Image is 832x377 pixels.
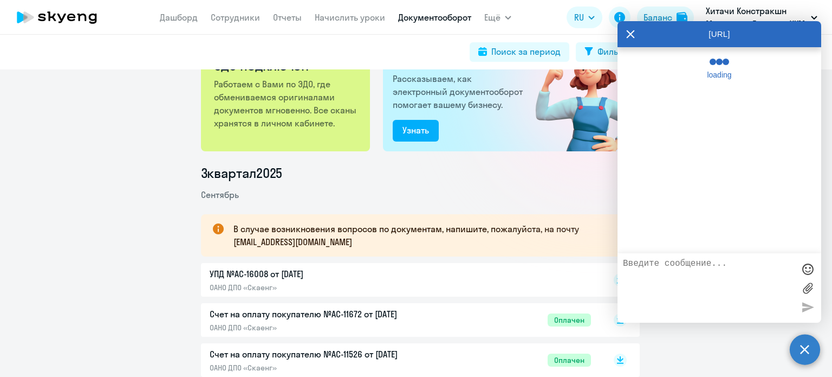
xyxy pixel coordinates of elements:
[576,42,635,62] button: Фильтр
[398,12,471,23] a: Документооборот
[484,11,500,24] span: Ещё
[210,283,437,292] p: ОАНО ДПО «Скаенг»
[160,12,198,23] a: Дашборд
[700,71,738,79] span: loading
[315,12,385,23] a: Начислить уроки
[214,78,359,130] p: Работаем с Вами по ЭДО, где обмениваемся оригиналами документов мгновенно. Все сканы хранятся в л...
[567,7,602,28] button: RU
[210,363,437,373] p: ОАНО ДПО «Скаенг»
[233,222,620,248] p: В случае возникновения вопросов по документам, напишите, пожалуйста, на почту [EMAIL_ADDRESS][DOM...
[574,11,584,24] span: RU
[211,12,260,23] a: Сотрудники
[491,45,561,58] div: Поиск за период
[201,164,640,182] li: 3 квартал 2025
[210,308,437,321] p: Счет на оплату покупателю №AC-11672 от [DATE]
[470,42,569,62] button: Поиск за период
[637,7,694,28] button: Балансbalance
[210,323,437,333] p: ОАНО ДПО «Скаенг»
[210,308,591,333] a: Счет на оплату покупателю №AC-11672 от [DATE]ОАНО ДПО «Скаенг»Оплачен
[273,12,302,23] a: Отчеты
[548,354,591,367] span: Оплачен
[210,267,591,292] a: УПД №AC-16008 от [DATE]ОАНО ДПО «Скаенг»
[706,4,807,30] p: Хитачи Констракшн Машинери Евразия, ХКМ ЕВРАЗИЯ, ООО
[597,45,627,58] div: Фильтр
[210,348,591,373] a: Счет на оплату покупателю №AC-11526 от [DATE]ОАНО ДПО «Скаенг»Оплачен
[393,120,439,142] button: Узнать
[518,28,640,151] img: connected
[548,314,591,327] span: Оплачен
[799,280,816,296] label: Лимит 10 файлов
[484,7,511,28] button: Ещё
[643,11,672,24] div: Баланс
[210,267,437,280] p: УПД №AC-16008 от [DATE]
[402,124,429,137] div: Узнать
[393,72,527,111] p: Рассказываем, как электронный документооборот помогает вашему бизнесу.
[700,4,823,30] button: Хитачи Констракшн Машинери Евразия, ХКМ ЕВРАЗИЯ, ООО
[210,348,437,361] p: Счет на оплату покупателю №AC-11526 от [DATE]
[677,12,687,23] img: balance
[201,189,239,200] span: Сентябрь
